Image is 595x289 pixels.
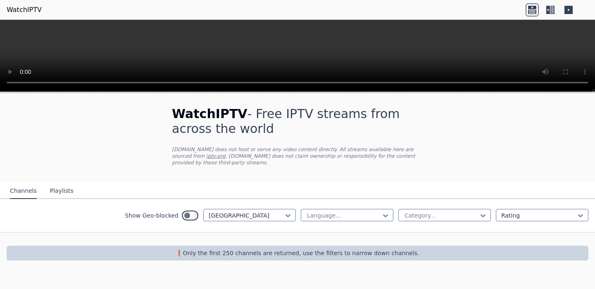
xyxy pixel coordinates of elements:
[125,211,178,220] label: Show Geo-blocked
[50,183,74,199] button: Playlists
[10,249,585,257] p: ❗️Only the first 250 channels are returned, use the filters to narrow down channels.
[172,146,423,166] p: [DOMAIN_NAME] does not host or serve any video content directly. All streams available here are s...
[10,183,37,199] button: Channels
[172,107,248,121] span: WatchIPTV
[172,107,423,136] h1: - Free IPTV streams from across the world
[206,153,226,159] a: iptv-org
[7,5,42,15] a: WatchIPTV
